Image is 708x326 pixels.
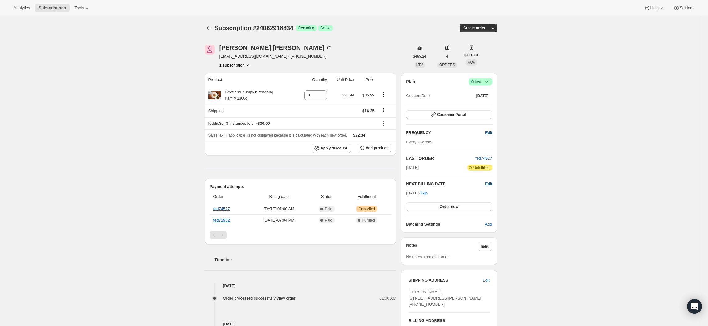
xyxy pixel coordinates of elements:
[312,144,351,153] button: Apply discount
[416,188,431,198] button: Skip
[210,190,249,203] th: Order
[406,242,478,251] h3: Notes
[468,60,475,65] span: AOV
[362,108,375,113] span: $16.35
[320,146,347,151] span: Apply discount
[471,79,490,85] span: Active
[473,165,490,170] span: Unfulfilled
[680,6,694,10] span: Settings
[325,218,332,223] span: Paid
[362,93,375,97] span: $35.99
[379,295,396,301] span: 01:00 AM
[446,54,448,59] span: 4
[650,6,658,10] span: Help
[378,91,388,98] button: Product actions
[35,4,70,12] button: Subscriptions
[481,219,496,229] button: Add
[406,202,492,211] button: Order now
[439,63,455,67] span: ORDERS
[378,107,388,113] button: Shipping actions
[475,155,492,161] button: fed74527
[362,218,375,223] span: Fulfilled
[205,104,296,117] th: Shipping
[251,194,308,200] span: Billing date
[406,93,430,99] span: Created Date
[205,73,296,87] th: Product
[210,231,392,239] nav: Pagination
[440,204,458,209] span: Order now
[416,63,423,67] span: LTV
[464,52,479,58] span: $116.31
[409,52,430,61] button: $465.24
[640,4,668,12] button: Help
[219,62,251,68] button: Product actions
[366,145,388,150] span: Add product
[225,96,247,100] small: Family 1300g
[71,4,94,12] button: Tools
[406,181,485,187] h2: NEXT BILLING DATE
[342,93,354,97] span: $35.99
[221,89,273,101] div: Beef and pumpkin rendang
[460,24,489,32] button: Create order
[406,255,449,259] span: No notes from customer
[485,221,492,227] span: Add
[205,283,396,289] h4: [DATE]
[213,206,230,211] a: fed74527
[485,181,492,187] button: Edit
[437,112,466,117] span: Customer Portal
[406,140,432,144] span: Every 2 weeks
[473,92,492,100] button: [DATE]
[38,6,66,10] span: Subscriptions
[476,93,489,98] span: [DATE]
[479,275,493,285] button: Edit
[485,130,492,136] span: Edit
[406,110,492,119] button: Customer Portal
[311,194,342,200] span: Status
[481,128,496,138] button: Edit
[408,290,481,307] span: [PERSON_NAME] [STREET_ADDRESS][PERSON_NAME] [PHONE_NUMBER]
[219,45,332,51] div: [PERSON_NAME] [PERSON_NAME]
[670,4,698,12] button: Settings
[408,277,483,283] h3: SHIPPING ADDRESS
[346,194,388,200] span: Fulfillment
[481,244,489,249] span: Edit
[223,296,296,300] span: Order processed successfully.
[329,73,356,87] th: Unit Price
[413,54,426,59] span: $465.24
[406,155,475,161] h2: LAST ORDER
[406,79,415,85] h2: Plan
[213,218,230,222] a: fed72932
[256,120,270,127] span: - $30.00
[442,52,452,61] button: 4
[320,26,331,31] span: Active
[251,206,308,212] span: [DATE] · 01:00 AM
[295,73,329,87] th: Quantity
[325,206,332,211] span: Paid
[14,6,30,10] span: Analytics
[478,242,492,251] button: Edit
[210,184,392,190] h2: Payment attempts
[215,25,293,31] span: Subscription #24062918834
[406,130,485,136] h2: FREQUENCY
[420,190,428,196] span: Skip
[205,24,213,32] button: Subscriptions
[10,4,34,12] button: Analytics
[406,221,485,227] h6: Batching Settings
[475,156,492,161] a: fed74527
[463,26,485,31] span: Create order
[208,120,375,127] div: feddie30 - 3 instances left
[215,257,396,263] h2: Timeline
[251,217,308,223] span: [DATE] · 07:04 PM
[276,296,296,300] a: View order
[406,191,428,195] span: [DATE] ·
[408,318,489,324] h3: BILLING ADDRESS
[687,299,702,314] div: Open Intercom Messenger
[483,277,489,283] span: Edit
[208,133,347,137] span: Sales tax (if applicable) is not displayed because it is calculated with each new order.
[219,53,332,59] span: [EMAIL_ADDRESS][DOMAIN_NAME] · [PHONE_NUMBER]
[74,6,84,10] span: Tools
[359,206,375,211] span: Cancelled
[353,133,365,137] span: $22.34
